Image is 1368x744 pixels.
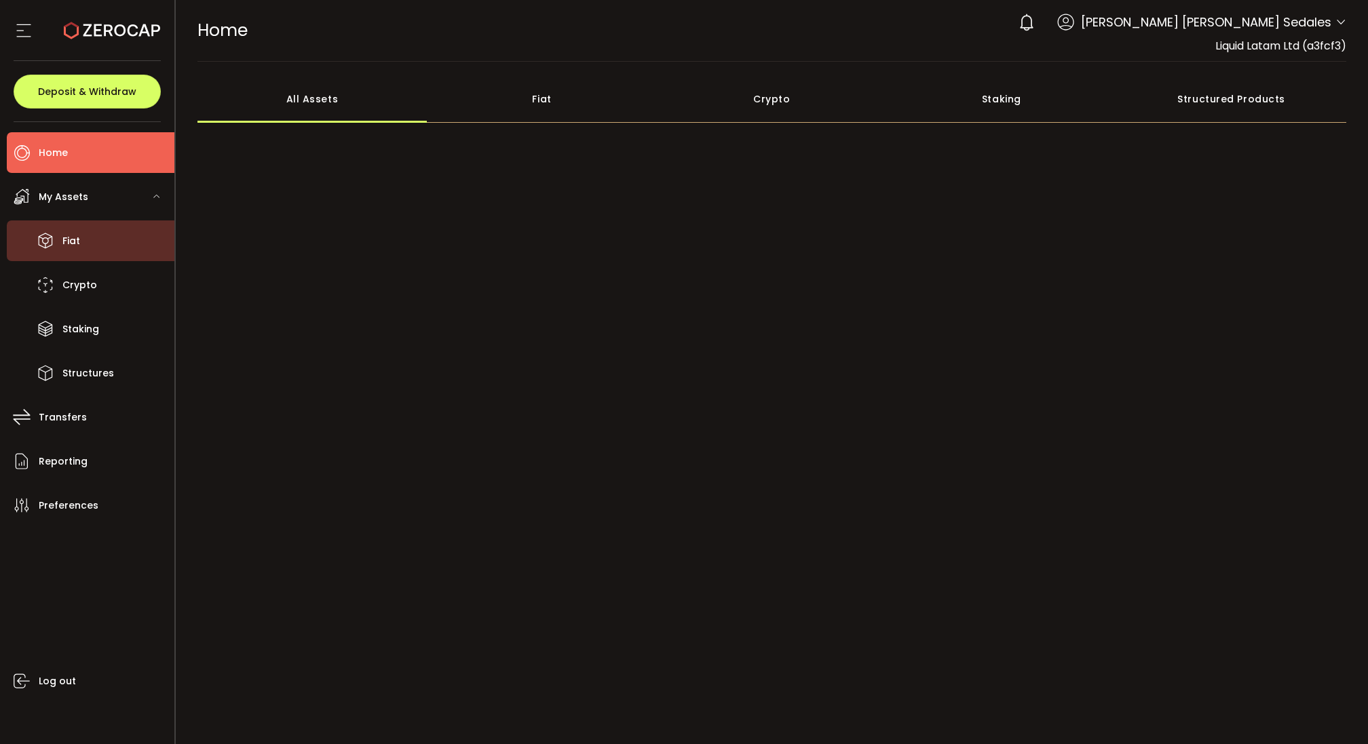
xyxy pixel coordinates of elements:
[39,408,87,427] span: Transfers
[39,143,68,163] span: Home
[197,18,248,42] span: Home
[39,452,88,471] span: Reporting
[1206,598,1368,744] iframe: Chat Widget
[62,364,114,383] span: Structures
[62,231,80,251] span: Fiat
[1081,13,1331,31] span: [PERSON_NAME] [PERSON_NAME] Sedales
[62,319,99,339] span: Staking
[197,75,427,123] div: All Assets
[39,496,98,515] span: Preferences
[1215,38,1346,54] span: Liquid Latam Ltd (a3fcf3)
[38,87,136,96] span: Deposit & Withdraw
[887,75,1117,123] div: Staking
[62,275,97,295] span: Crypto
[14,75,161,109] button: Deposit & Withdraw
[39,187,88,207] span: My Assets
[1116,75,1346,123] div: Structured Products
[39,671,76,691] span: Log out
[427,75,657,123] div: Fiat
[657,75,887,123] div: Crypto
